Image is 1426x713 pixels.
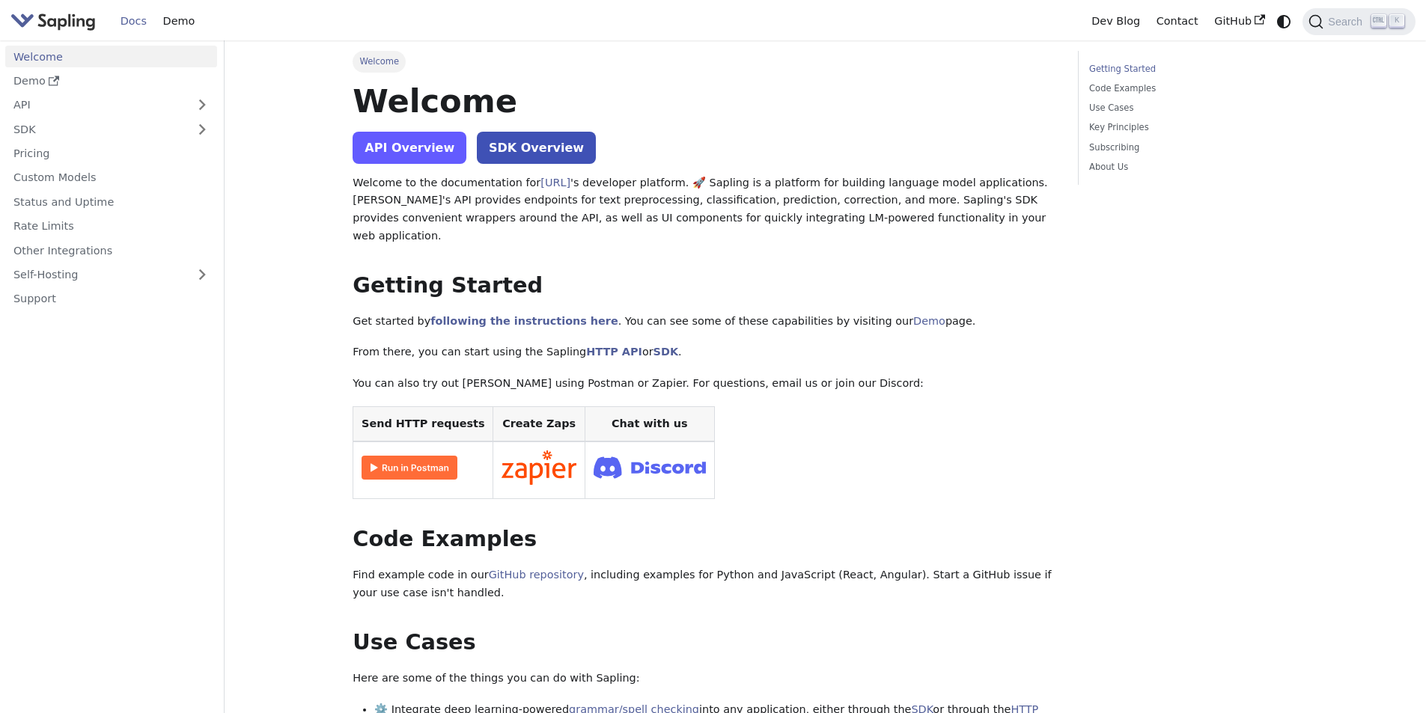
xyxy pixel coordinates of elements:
p: Find example code in our , including examples for Python and JavaScript (React, Angular). Start a... [353,566,1056,602]
a: [URL] [540,177,570,189]
a: Dev Blog [1083,10,1148,33]
th: Create Zaps [493,406,585,441]
nav: Breadcrumbs [353,51,1056,72]
a: SDK [5,118,187,140]
p: Welcome to the documentation for 's developer platform. 🚀 Sapling is a platform for building lang... [353,174,1056,245]
h2: Use Cases [353,629,1056,656]
h2: Code Examples [353,526,1056,553]
a: HTTP API [586,346,642,358]
h1: Welcome [353,81,1056,121]
a: Demo [913,315,945,327]
a: Contact [1148,10,1207,33]
button: Switch between dark and light mode (currently system mode) [1273,10,1295,32]
a: API [5,94,187,116]
a: Code Examples [1089,82,1292,96]
p: You can also try out [PERSON_NAME] using Postman or Zapier. For questions, email us or join our D... [353,375,1056,393]
h2: Getting Started [353,272,1056,299]
a: Rate Limits [5,215,217,237]
kbd: K [1389,14,1404,28]
a: Key Principles [1089,120,1292,135]
button: Search (Ctrl+K) [1302,8,1415,35]
a: Custom Models [5,167,217,189]
a: Welcome [5,46,217,67]
a: Demo [155,10,203,33]
a: Demo [5,70,217,92]
p: From there, you can start using the Sapling or . [353,343,1056,361]
a: GitHub repository [489,569,584,581]
button: Expand sidebar category 'API' [187,94,217,116]
a: Support [5,288,217,310]
a: About Us [1089,160,1292,174]
a: Self-Hosting [5,264,217,286]
a: following the instructions here [430,315,618,327]
a: GitHub [1206,10,1273,33]
a: Getting Started [1089,62,1292,76]
th: Chat with us [585,406,714,441]
a: SDK Overview [477,132,596,164]
a: Subscribing [1089,141,1292,155]
button: Expand sidebar category 'SDK' [187,118,217,140]
img: Connect in Zapier [502,450,576,485]
a: SDK [653,346,678,358]
a: Status and Uptime [5,191,217,212]
a: Pricing [5,143,217,165]
a: Docs [112,10,155,33]
a: API Overview [353,132,466,164]
span: Search [1323,16,1371,28]
th: Send HTTP requests [353,406,493,441]
p: Here are some of the things you can do with Sapling: [353,670,1056,688]
span: Welcome [353,51,406,72]
a: Use Cases [1089,101,1292,115]
a: Sapling.ai [10,10,101,32]
img: Sapling.ai [10,10,96,32]
img: Run in Postman [362,456,457,480]
p: Get started by . You can see some of these capabilities by visiting our page. [353,313,1056,331]
img: Join Discord [594,452,706,483]
a: Other Integrations [5,239,217,261]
